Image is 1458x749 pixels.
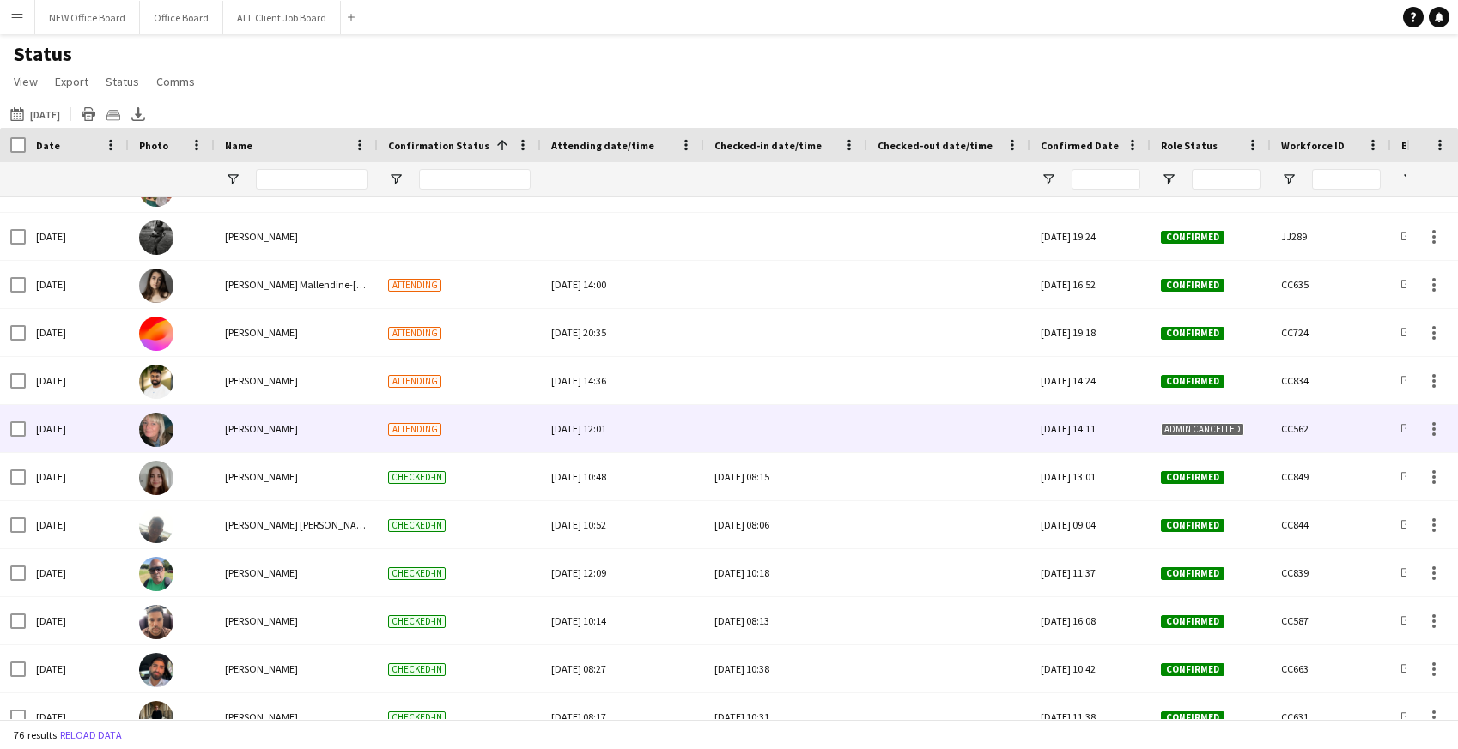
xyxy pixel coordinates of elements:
[1161,711,1224,724] span: Confirmed
[26,597,129,644] div: [DATE]
[225,374,298,387] span: [PERSON_NAME]
[388,615,446,628] span: Checked-in
[388,567,446,580] span: Checked-in
[1161,327,1224,340] span: Confirmed
[419,169,531,190] input: Confirmation Status Filter Input
[149,70,202,93] a: Comms
[714,645,857,692] div: [DATE] 10:38
[1030,501,1151,548] div: [DATE] 09:04
[1192,169,1261,190] input: Role Status Filter Input
[1030,549,1151,596] div: [DATE] 11:37
[225,518,373,531] span: [PERSON_NAME] [PERSON_NAME]
[1312,169,1381,190] input: Workforce ID Filter Input
[139,365,173,399] img: Harry Singh
[26,261,129,308] div: [DATE]
[57,726,125,745] button: Reload data
[1271,213,1391,260] div: JJ289
[225,470,298,483] span: [PERSON_NAME]
[225,710,298,723] span: [PERSON_NAME]
[225,326,298,339] span: [PERSON_NAME]
[1161,375,1224,388] span: Confirmed
[551,549,694,596] div: [DATE] 12:09
[1030,309,1151,356] div: [DATE] 19:18
[1161,519,1224,532] span: Confirmed
[139,220,173,255] img: SCOTT MCKELLAR
[878,139,993,152] span: Checked-out date/time
[225,172,240,187] button: Open Filter Menu
[1271,549,1391,596] div: CC839
[139,653,173,687] img: Suraj Sharma
[714,501,857,548] div: [DATE] 08:06
[1271,645,1391,692] div: CC663
[55,74,88,89] span: Export
[225,278,426,291] span: [PERSON_NAME] Mallendine-[PERSON_NAME]
[1072,169,1140,190] input: Confirmed Date Filter Input
[551,645,694,692] div: [DATE] 08:27
[1271,405,1391,452] div: CC562
[225,422,298,435] span: [PERSON_NAME]
[140,1,223,34] button: Office Board
[388,519,446,532] span: Checked-in
[139,605,173,639] img: Regis Grant
[551,501,694,548] div: [DATE] 10:52
[26,645,129,692] div: [DATE]
[1041,172,1056,187] button: Open Filter Menu
[714,549,857,596] div: [DATE] 10:18
[26,453,129,500] div: [DATE]
[1161,471,1224,484] span: Confirmed
[388,663,446,676] span: Checked-in
[1161,172,1176,187] button: Open Filter Menu
[1271,357,1391,404] div: CC834
[1041,139,1119,152] span: Confirmed Date
[156,74,195,89] span: Comms
[139,139,168,152] span: Photo
[1271,309,1391,356] div: CC724
[36,139,60,152] span: Date
[78,104,99,124] app-action-btn: Print
[1271,597,1391,644] div: CC587
[551,693,694,740] div: [DATE] 08:17
[388,423,441,436] span: Attending
[1030,357,1151,404] div: [DATE] 14:24
[139,317,173,351] img: Grzegorz Wrobel
[1271,261,1391,308] div: CC635
[551,309,694,356] div: [DATE] 20:35
[1161,139,1218,152] span: Role Status
[1161,423,1244,436] span: Admin cancelled
[225,230,298,243] span: [PERSON_NAME]
[551,453,694,500] div: [DATE] 10:48
[225,614,298,627] span: [PERSON_NAME]
[139,701,173,735] img: Adam Connor
[256,169,368,190] input: Name Filter Input
[1161,663,1224,676] span: Confirmed
[139,413,173,447] img: Nicola Lewis
[1161,231,1224,244] span: Confirmed
[99,70,146,93] a: Status
[1271,693,1391,740] div: CC631
[551,597,694,644] div: [DATE] 10:14
[7,104,64,124] button: [DATE]
[26,693,129,740] div: [DATE]
[1281,139,1345,152] span: Workforce ID
[1030,261,1151,308] div: [DATE] 16:52
[551,405,694,452] div: [DATE] 12:01
[223,1,341,34] button: ALL Client Job Board
[388,375,441,388] span: Attending
[1271,453,1391,500] div: CC849
[139,269,173,303] img: Sophia Mallendine-Fry
[14,74,38,89] span: View
[48,70,95,93] a: Export
[139,461,173,495] img: Stephanie Hughes
[26,501,129,548] div: [DATE]
[26,213,129,260] div: [DATE]
[551,357,694,404] div: [DATE] 14:36
[1030,597,1151,644] div: [DATE] 16:08
[1030,405,1151,452] div: [DATE] 14:11
[26,405,129,452] div: [DATE]
[388,471,446,484] span: Checked-in
[551,139,654,152] span: Attending date/time
[1161,567,1224,580] span: Confirmed
[128,104,149,124] app-action-btn: Export XLSX
[225,139,252,152] span: Name
[388,327,441,340] span: Attending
